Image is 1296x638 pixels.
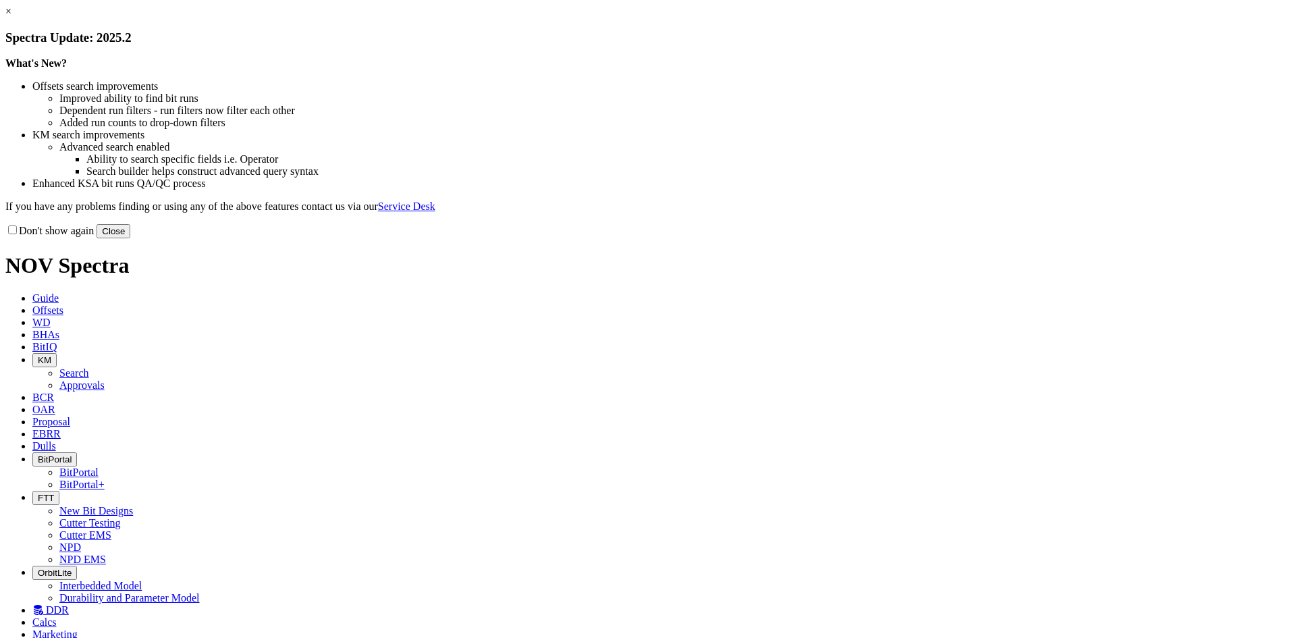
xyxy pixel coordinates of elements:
h1: NOV Spectra [5,253,1291,278]
a: BitPortal+ [59,479,105,490]
a: New Bit Designs [59,505,133,516]
span: DDR [46,604,69,616]
span: FTT [38,493,54,503]
label: Don't show again [5,225,94,236]
input: Don't show again [8,225,17,234]
p: If you have any problems finding or using any of the above features contact us via our [5,201,1291,213]
span: BitIQ [32,341,57,352]
span: BitPortal [38,454,72,464]
span: OrbitLite [38,568,72,578]
span: Dulls [32,440,56,452]
a: NPD EMS [59,554,106,565]
span: BCR [32,392,54,403]
li: KM search improvements [32,129,1291,141]
a: Service Desk [378,201,435,212]
li: Improved ability to find bit runs [59,92,1291,105]
a: × [5,5,11,17]
a: BitPortal [59,467,99,478]
li: Ability to search specific fields i.e. Operator [86,153,1291,165]
button: Close [97,224,130,238]
li: Dependent run filters - run filters now filter each other [59,105,1291,117]
span: Guide [32,292,59,304]
a: Approvals [59,379,105,391]
a: Search [59,367,89,379]
span: BHAs [32,329,59,340]
li: Enhanced KSA bit runs QA/QC process [32,178,1291,190]
span: Offsets [32,304,63,316]
a: NPD [59,541,81,553]
span: EBRR [32,428,61,440]
h3: Spectra Update: 2025.2 [5,30,1291,45]
span: Calcs [32,616,57,628]
li: Advanced search enabled [59,141,1291,153]
li: Search builder helps construct advanced query syntax [86,165,1291,178]
span: WD [32,317,51,328]
strong: What's New? [5,57,67,69]
a: Cutter EMS [59,529,111,541]
span: Proposal [32,416,70,427]
li: Offsets search improvements [32,80,1291,92]
a: Durability and Parameter Model [59,592,200,604]
a: Interbedded Model [59,580,142,591]
li: Added run counts to drop-down filters [59,117,1291,129]
span: KM [38,355,51,365]
a: Cutter Testing [59,517,121,529]
span: OAR [32,404,55,415]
